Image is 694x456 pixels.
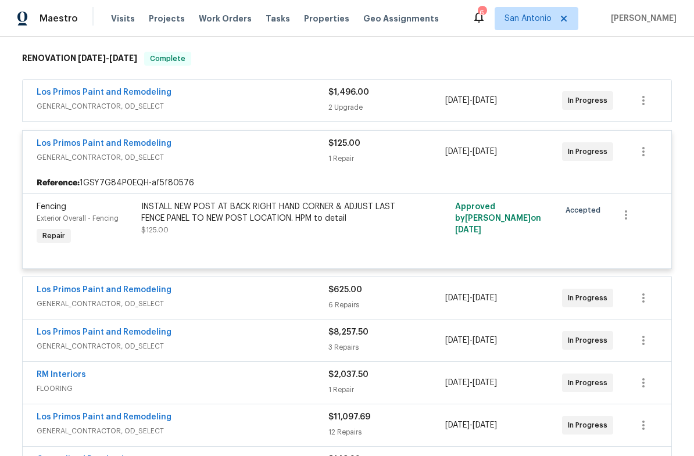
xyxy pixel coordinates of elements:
[445,377,497,389] span: -
[568,335,612,346] span: In Progress
[37,286,171,294] a: Los Primos Paint and Remodeling
[473,336,497,344] span: [DATE]
[109,54,137,62] span: [DATE]
[266,15,290,23] span: Tasks
[445,419,497,431] span: -
[22,52,137,66] h6: RENOVATION
[328,299,445,311] div: 6 Repairs
[37,177,80,189] b: Reference:
[445,292,497,304] span: -
[141,201,396,224] div: INSTALL NEW POST AT BACK RIGHT HAND CORNER & ADJUST LAST FENCE PANEL TO NEW POST LOCATION. HPM to...
[328,384,445,396] div: 1 Repair
[37,413,171,421] a: Los Primos Paint and Remodeling
[19,40,675,77] div: RENOVATION [DATE]-[DATE]Complete
[37,383,328,394] span: FLOORING
[445,335,497,346] span: -
[304,13,349,24] span: Properties
[37,100,328,112] span: GENERAL_CONTRACTOR, OD_SELECT
[568,146,612,157] span: In Progress
[37,371,86,379] a: RM Interiors
[568,95,612,106] span: In Progress
[328,88,369,96] span: $1,496.00
[40,13,78,24] span: Maestro
[149,13,185,24] span: Projects
[199,13,252,24] span: Work Orders
[473,379,497,387] span: [DATE]
[445,421,470,429] span: [DATE]
[141,227,169,234] span: $125.00
[445,96,470,105] span: [DATE]
[328,139,360,148] span: $125.00
[478,7,486,19] div: 6
[328,102,445,113] div: 2 Upgrade
[23,173,671,193] div: 1GSY7G84P0EQH-af5f80576
[363,13,439,24] span: Geo Assignments
[328,328,369,336] span: $8,257.50
[37,298,328,310] span: GENERAL_CONTRACTOR, OD_SELECT
[37,425,328,437] span: GENERAL_CONTRACTOR, OD_SELECT
[37,203,66,211] span: Fencing
[37,88,171,96] a: Los Primos Paint and Remodeling
[111,13,135,24] span: Visits
[38,230,70,242] span: Repair
[328,426,445,438] div: 12 Repairs
[37,139,171,148] a: Los Primos Paint and Remodeling
[445,379,470,387] span: [DATE]
[37,215,119,222] span: Exterior Overall - Fencing
[445,336,470,344] span: [DATE]
[568,377,612,389] span: In Progress
[473,294,497,302] span: [DATE]
[473,421,497,429] span: [DATE]
[37,328,171,336] a: Los Primos Paint and Remodeling
[445,148,470,156] span: [DATE]
[455,203,541,234] span: Approved by [PERSON_NAME] on
[568,292,612,304] span: In Progress
[566,204,605,216] span: Accepted
[568,419,612,431] span: In Progress
[473,96,497,105] span: [DATE]
[78,54,137,62] span: -
[328,342,445,353] div: 3 Repairs
[445,146,497,157] span: -
[445,294,470,302] span: [DATE]
[78,54,106,62] span: [DATE]
[328,153,445,164] div: 1 Repair
[445,95,497,106] span: -
[328,286,362,294] span: $625.00
[473,148,497,156] span: [DATE]
[37,152,328,163] span: GENERAL_CONTRACTOR, OD_SELECT
[606,13,677,24] span: [PERSON_NAME]
[455,226,481,234] span: [DATE]
[145,53,190,64] span: Complete
[37,340,328,352] span: GENERAL_CONTRACTOR, OD_SELECT
[328,413,370,421] span: $11,097.69
[505,13,552,24] span: San Antonio
[328,371,369,379] span: $2,037.50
